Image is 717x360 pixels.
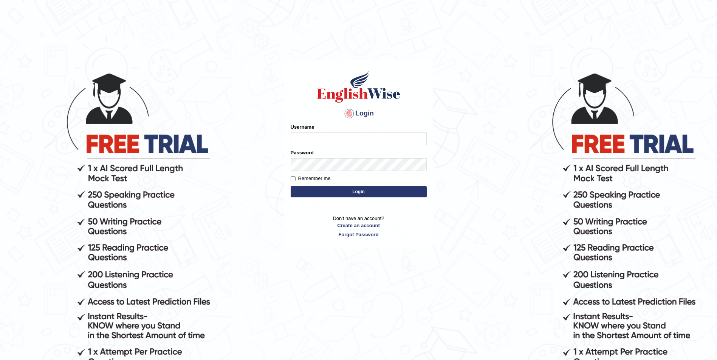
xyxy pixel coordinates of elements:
[291,149,314,156] label: Password
[291,123,314,131] label: Username
[316,70,402,104] img: Logo of English Wise sign in for intelligent practice with AI
[291,175,331,182] label: Remember me
[291,176,296,181] input: Remember me
[291,222,427,229] a: Create an account
[291,231,427,238] a: Forgot Password
[291,108,427,120] h4: Login
[291,186,427,197] button: Login
[291,215,427,238] p: Don't have an account?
